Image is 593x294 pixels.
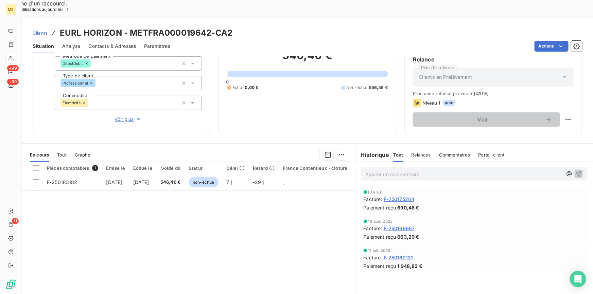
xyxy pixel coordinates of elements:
[422,100,440,106] span: Niveau 1
[368,219,393,223] span: 13 août 2025
[443,100,456,106] span: auto
[144,43,170,50] span: Paramètres
[245,85,259,91] span: 0,00 €
[398,233,419,240] span: 663,29 €
[88,43,136,50] span: Contacts & Adresses
[355,151,389,159] h6: Historique
[398,262,423,270] span: 1 948,82 €
[227,165,245,171] div: Délai
[439,152,470,158] span: Commentaires
[133,165,152,171] div: Échue le
[227,179,232,185] span: 7 j
[60,27,232,39] h3: EURL HORIZON - METFRA000019642-CA2
[398,204,419,211] span: 690,46 €
[55,115,202,123] button: Voir plus
[92,165,98,171] span: 1
[364,254,382,261] span: Facture :
[106,179,122,185] span: [DATE]
[63,101,81,105] span: Électricité
[115,116,142,123] span: Voir plus
[421,117,545,122] span: Voir
[253,179,264,185] span: -29 j
[62,43,80,50] span: Analyse
[283,165,347,171] div: France Contentieux - cloture
[253,165,275,171] div: Retard
[364,196,382,203] span: Facture :
[47,179,77,185] span: F-250183182
[232,85,242,91] span: Échu
[570,271,586,287] div: Open Intercom Messenger
[413,55,574,63] h6: Relance
[88,100,94,106] input: Ajouter une valeur
[364,225,382,232] span: Facture :
[7,65,19,71] span: +99
[384,225,415,232] span: F-250169667
[33,30,48,36] a: Clients
[33,43,54,50] span: Situation
[283,179,285,185] span: _
[412,152,431,158] span: Relances
[364,262,396,270] span: Paiement reçu
[106,165,125,171] div: Émise le
[160,165,180,171] div: Solde dû
[30,152,49,158] span: En cours
[393,152,403,158] span: Tout
[384,196,415,203] span: F-250175264
[368,249,390,253] span: 11 juil. 2025
[47,165,98,171] div: Pièces comptables
[413,91,574,96] span: Prochaine relance prévue le
[5,279,16,290] img: Logo LeanPay
[75,152,91,158] span: Graphe
[160,179,180,186] span: 546,46 €
[419,74,472,80] span: Clients en Prélèvement
[364,233,396,240] span: Paiement reçu
[413,112,560,127] button: Voir
[57,152,67,158] span: Tout
[95,80,101,86] input: Ajouter une valeur
[364,204,396,211] span: Paiement reçu
[478,152,505,158] span: Portail client
[189,177,218,187] span: non-échue
[189,165,218,171] div: Statut
[91,60,96,67] input: Ajouter une valeur
[63,61,83,66] span: DirectDebit
[7,79,19,85] span: +99
[368,190,381,194] span: [DATE]
[369,85,388,91] span: 546,46 €
[474,91,489,96] span: [DATE]
[12,218,19,224] span: 11
[384,254,413,261] span: F-250162131
[133,179,149,185] span: [DATE]
[535,41,569,52] button: Actions
[226,79,229,85] span: 0
[347,85,366,91] span: Non-échu
[227,49,388,69] h2: 546,46 €
[63,81,88,85] span: Professionnel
